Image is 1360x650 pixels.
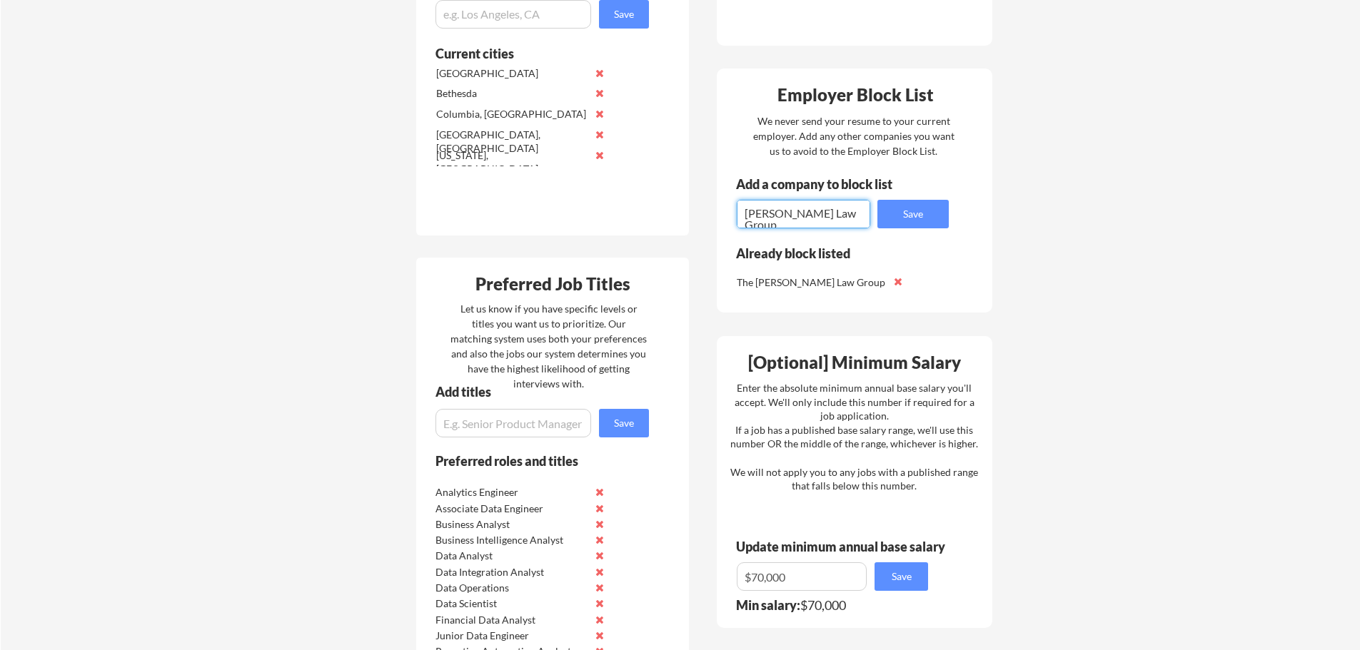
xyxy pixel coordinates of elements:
[737,275,887,290] div: The [PERSON_NAME] Law Group
[435,455,630,467] div: Preferred roles and titles
[435,565,586,579] div: Data Integration Analyst
[435,581,586,595] div: Data Operations
[435,47,633,60] div: Current cities
[450,301,647,391] div: Let us know if you have specific levels or titles you want us to prioritize. Our matching system ...
[435,502,586,516] div: Associate Data Engineer
[435,485,586,499] div: Analytics Engineer
[436,148,587,176] div: [US_STATE], [GEOGRAPHIC_DATA]
[875,562,928,591] button: Save
[877,200,949,228] button: Save
[436,66,587,81] div: [GEOGRAPHIC_DATA]
[752,113,955,158] div: We never send your resume to your current employer. Add any other companies you want us to avoid ...
[436,107,587,121] div: Columbia, [GEOGRAPHIC_DATA]
[436,86,587,101] div: Bethesda
[736,247,930,260] div: Already block listed
[737,562,867,591] input: E.g. $100,000
[722,354,987,371] div: [Optional] Minimum Salary
[736,540,950,553] div: Update minimum annual base salary
[736,599,937,611] div: $70,000
[435,533,586,547] div: Business Intelligence Analyst
[599,409,649,437] button: Save
[435,613,586,627] div: Financial Data Analyst
[736,178,915,191] div: Add a company to block list
[435,385,637,398] div: Add titles
[722,86,988,103] div: Employer Block List
[435,629,586,643] div: Junior Data Engineer
[730,381,978,493] div: Enter the absolute minimum annual base salary you'll accept. We'll only include this number if re...
[435,549,586,563] div: Data Analyst
[435,596,586,611] div: Data Scientist
[736,597,800,613] strong: Min salary:
[435,517,586,532] div: Business Analyst
[420,275,685,293] div: Preferred Job Titles
[435,409,591,437] input: E.g. Senior Product Manager
[436,128,587,156] div: [GEOGRAPHIC_DATA], [GEOGRAPHIC_DATA]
